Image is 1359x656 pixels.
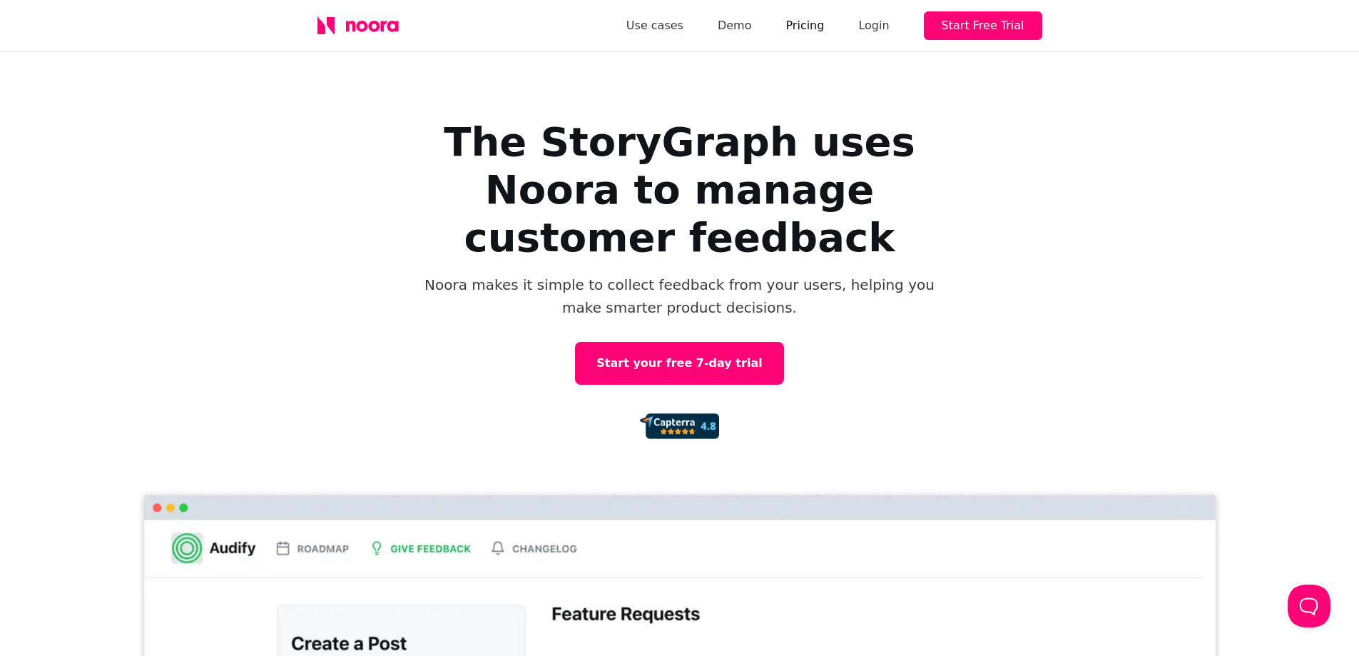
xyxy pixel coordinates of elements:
img: 92d72d4f0927c2c8b0462b8c7b01ca97.png [640,413,718,439]
h1: The StoryGraph uses Noora to manage customer feedback [395,118,965,262]
a: Use cases [626,16,683,36]
iframe: Help Scout Beacon - Open [1288,585,1330,627]
p: Noora makes it simple to collect feedback from your users, helping you make smarter product decis... [423,273,937,319]
a: Pricing [785,16,824,36]
a: Demo [718,16,752,36]
div: Login [858,16,889,36]
button: Start Free Trial [924,11,1042,40]
a: Start your free 7-day trial [575,342,783,385]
